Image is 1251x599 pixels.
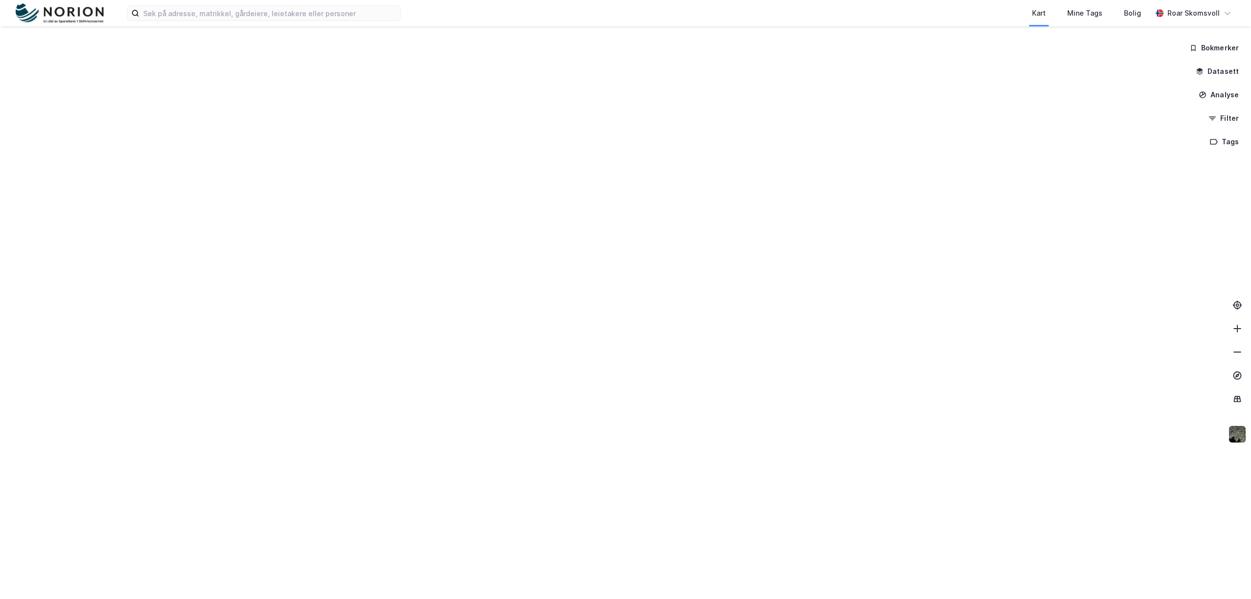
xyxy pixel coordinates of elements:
input: Søk på adresse, matrikkel, gårdeiere, leietakere eller personer [139,6,400,21]
div: Bolig [1124,7,1141,19]
div: Kart [1032,7,1046,19]
img: norion-logo.80e7a08dc31c2e691866.png [16,3,104,23]
div: Roar Skomsvoll [1167,7,1220,19]
div: Mine Tags [1067,7,1102,19]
